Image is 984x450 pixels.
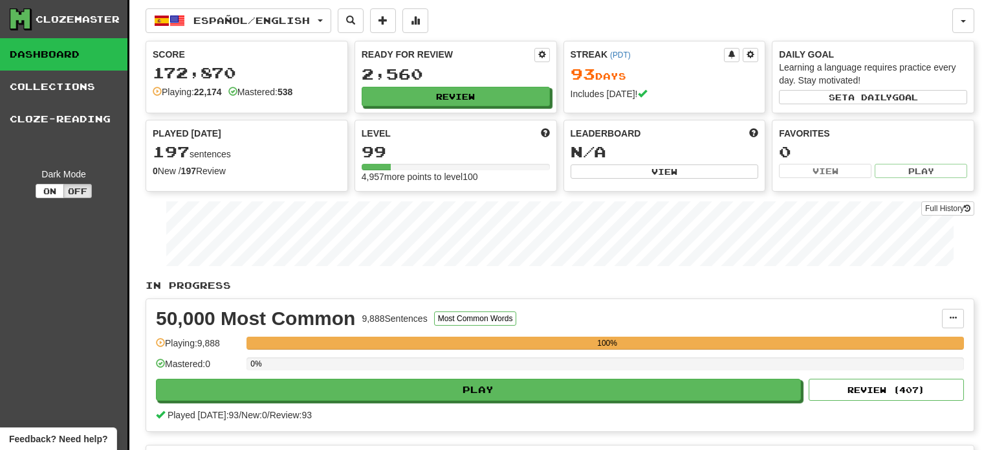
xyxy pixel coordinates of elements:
[434,311,517,326] button: Most Common Words
[278,87,292,97] strong: 538
[250,337,964,350] div: 100%
[571,66,759,83] div: Day s
[228,85,293,98] div: Mastered:
[571,142,606,161] span: N/A
[153,85,222,98] div: Playing:
[779,164,871,178] button: View
[921,201,974,216] a: Full History
[153,48,341,61] div: Score
[749,127,758,140] span: This week in points, UTC
[362,170,550,183] div: 4,957 more points to level 100
[362,66,550,82] div: 2,560
[779,48,967,61] div: Daily Goal
[779,61,967,87] div: Learning a language requires practice every day. Stay motivated!
[36,184,64,198] button: On
[338,8,364,33] button: Search sentences
[153,142,190,161] span: 197
[362,144,550,160] div: 99
[571,127,641,140] span: Leaderboard
[193,15,310,26] span: Español / English
[239,410,241,420] span: /
[362,87,550,106] button: Review
[156,357,240,379] div: Mastered: 0
[571,164,759,179] button: View
[541,127,550,140] span: Score more points to level up
[168,410,239,420] span: Played [DATE]: 93
[153,144,341,161] div: sentences
[362,48,534,61] div: Ready for Review
[153,65,341,81] div: 172,870
[194,87,222,97] strong: 22,174
[153,164,341,177] div: New / Review
[146,8,331,33] button: Español/English
[370,8,396,33] button: Add sentence to collection
[153,127,221,140] span: Played [DATE]
[809,379,964,401] button: Review (407)
[779,90,967,104] button: Seta dailygoal
[181,166,196,176] strong: 197
[779,127,967,140] div: Favorites
[402,8,428,33] button: More stats
[153,166,158,176] strong: 0
[156,379,801,401] button: Play
[610,51,631,60] a: (PDT)
[36,13,120,26] div: Clozemaster
[156,309,355,328] div: 50,000 Most Common
[571,48,725,61] div: Streak
[362,312,427,325] div: 9,888 Sentences
[779,144,967,160] div: 0
[267,410,270,420] span: /
[571,65,595,83] span: 93
[146,279,974,292] p: In Progress
[848,93,892,102] span: a daily
[571,87,759,100] div: Includes [DATE]!
[9,433,107,445] span: Open feedback widget
[156,337,240,358] div: Playing: 9,888
[10,168,118,181] div: Dark Mode
[270,410,312,420] span: Review: 93
[241,410,267,420] span: New: 0
[63,184,92,198] button: Off
[362,127,391,140] span: Level
[875,164,967,178] button: Play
